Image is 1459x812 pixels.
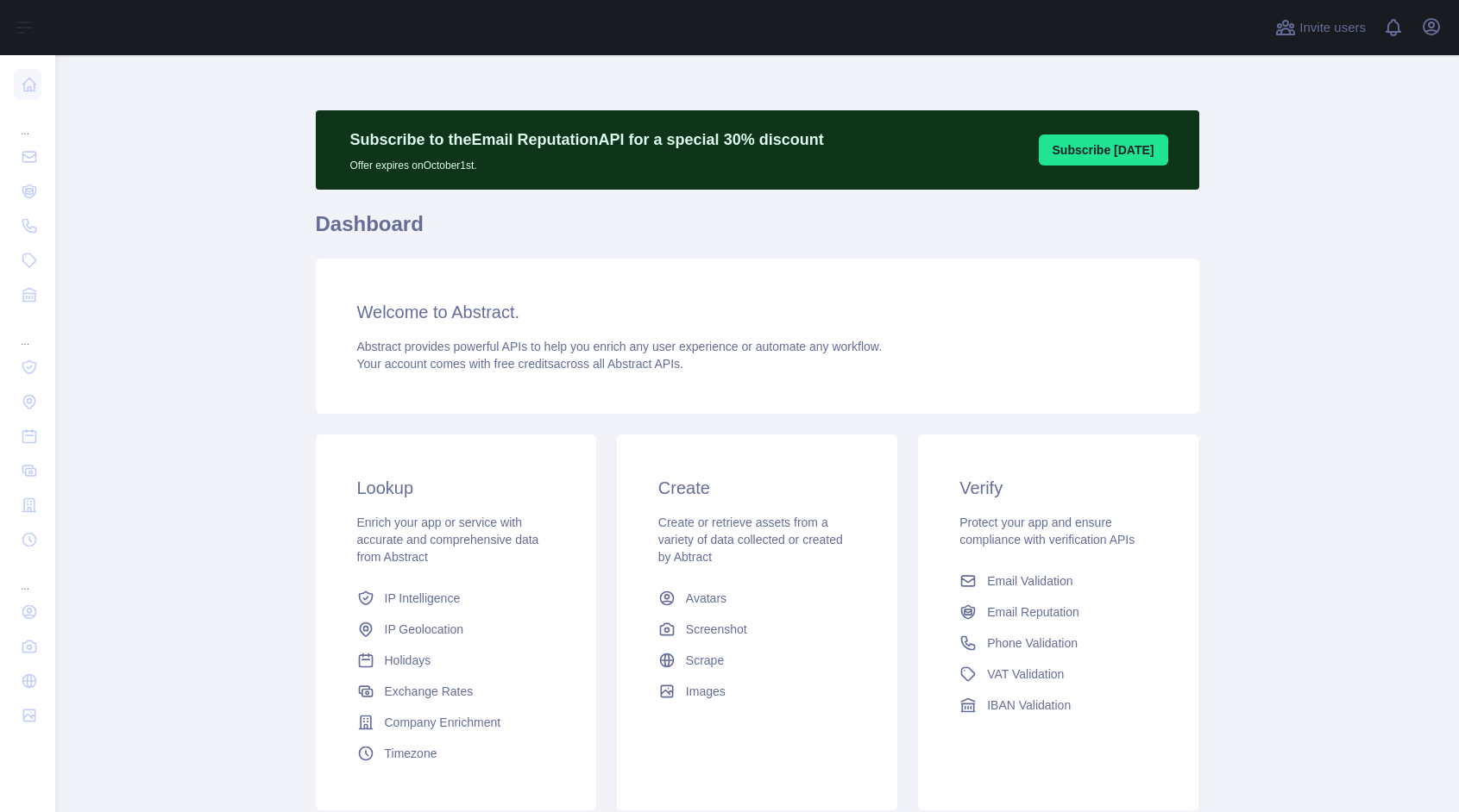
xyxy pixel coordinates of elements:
span: VAT Validation [987,665,1064,683]
a: Avatars [651,583,863,614]
a: Scrape [651,645,863,676]
a: IP Geolocation [350,614,562,645]
span: Timezone [385,745,437,762]
span: Scrape [686,652,724,669]
span: Avatars [686,590,726,607]
span: Enrich your app or service with accurate and comprehensive data from Abstract [357,515,539,564]
h3: Verify [959,476,1157,500]
span: Abstract provides powerful APIs to help you enrich any user experience or automate any workflow. [357,340,883,353]
div: ... [14,559,41,593]
h1: Dashboard [316,210,1199,252]
p: Subscribe to the Email Reputation API for a special 30 % discount [350,128,824,152]
span: Holidays [385,652,431,669]
span: Email Validation [987,572,1072,590]
a: IBAN Validation [953,690,1164,721]
span: Email Reputation [987,603,1079,621]
h3: Lookup [357,476,555,500]
button: Invite users [1272,14,1369,41]
span: IP Geolocation [385,621,464,638]
span: Phone Validation [987,634,1078,652]
a: Phone Validation [953,628,1164,659]
span: Screenshot [686,621,747,638]
a: Email Validation [953,565,1164,597]
a: Timezone [350,738,562,769]
a: Images [651,676,863,707]
a: Email Reputation [953,597,1164,628]
span: Company Enrichment [385,714,501,731]
a: Screenshot [651,614,863,645]
span: Protect your app and ensure compliance with verification APIs [959,515,1135,547]
h3: Create [658,476,856,500]
button: Subscribe [DATE] [1039,134,1168,166]
span: Invite users [1299,18,1366,38]
div: ... [14,314,41,348]
a: Company Enrichment [350,707,562,738]
h3: Welcome to Abstract. [357,300,1158,324]
span: IBAN Validation [987,696,1071,714]
span: Images [686,683,726,700]
span: IP Intelligence [385,590,461,607]
span: Create or retrieve assets from a variety of data collected or created by Abtract [658,515,843,564]
div: ... [14,103,41,138]
a: IP Intelligence [350,583,562,614]
span: free credits [494,357,554,371]
span: Exchange Rates [385,683,474,700]
a: VAT Validation [953,659,1164,690]
span: Your account comes with across all Abstract APIs. [357,357,683,371]
a: Exchange Rates [350,676,562,707]
a: Holidays [350,645,562,676]
p: Offer expires on October 1st. [350,152,824,172]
